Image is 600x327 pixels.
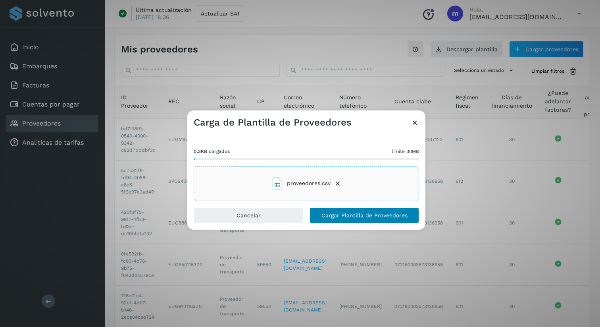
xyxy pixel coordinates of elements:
[321,213,408,218] span: Cargar Plantilla de Proveedores
[287,179,331,188] span: proveedores.csv
[237,213,261,218] span: Cancelar
[194,117,352,128] h3: Carga de Plantilla de Proveedores
[310,207,419,223] button: Cargar Plantilla de Proveedores
[194,148,230,155] span: 0.3KB cargados
[392,148,419,155] span: límite 30MB
[194,207,303,223] button: Cancelar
